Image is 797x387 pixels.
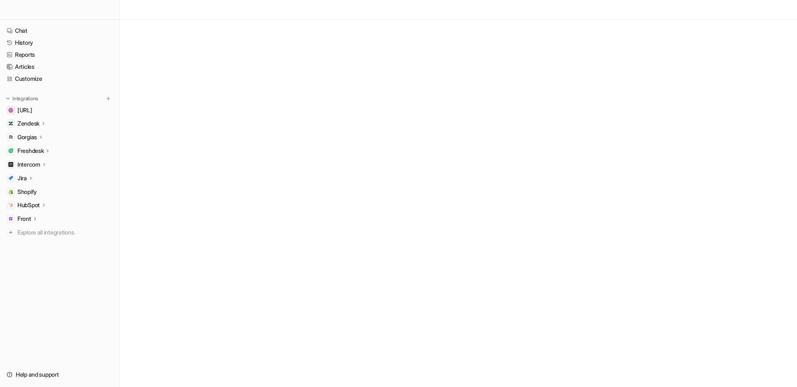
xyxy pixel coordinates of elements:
p: HubSpot [17,201,40,209]
img: Gorgias [8,135,13,140]
a: Help and support [3,369,116,380]
a: Articles [3,61,116,73]
img: docs.eesel.ai [8,108,13,113]
img: menu_add.svg [105,96,111,102]
img: HubSpot [8,203,13,208]
a: History [3,37,116,48]
img: Front [8,216,13,221]
button: Integrations [3,94,41,103]
p: Freshdesk [17,147,44,155]
span: Shopify [17,188,37,196]
p: Front [17,215,31,223]
img: Shopify [8,189,13,194]
a: ShopifyShopify [3,186,116,198]
img: Freshdesk [8,148,13,153]
a: Customize [3,73,116,85]
img: Intercom [8,162,13,167]
span: Explore all integrations [17,226,112,239]
p: Intercom [17,160,40,169]
p: Gorgias [17,133,37,141]
img: expand menu [5,96,11,102]
img: Zendesk [8,121,13,126]
img: Jira [8,176,13,181]
a: Reports [3,49,116,60]
p: Jira [17,174,27,182]
a: docs.eesel.ai[URL] [3,104,116,116]
p: Zendesk [17,119,39,128]
span: [URL] [17,106,32,114]
p: Integrations [12,95,38,102]
a: Explore all integrations [3,227,116,238]
img: explore all integrations [7,228,15,237]
a: Chat [3,25,116,36]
